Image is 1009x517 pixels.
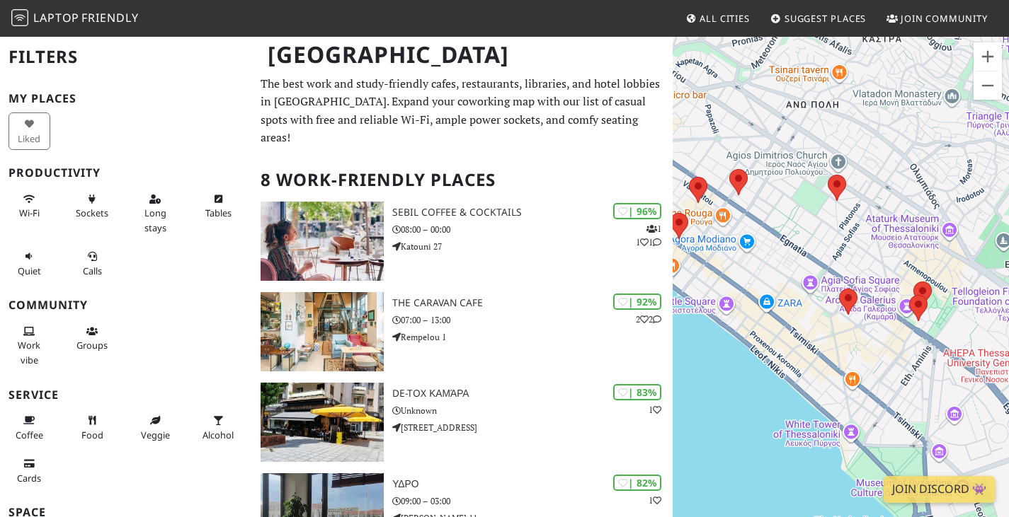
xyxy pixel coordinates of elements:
[649,403,661,417] p: 1
[18,265,41,277] span: Quiet
[33,10,79,25] span: Laptop
[72,320,113,357] button: Groups
[81,10,138,25] span: Friendly
[392,240,673,253] p: Katouni 27
[392,330,673,344] p: Rempelou 1
[649,494,661,507] p: 1
[18,339,40,366] span: People working
[261,158,664,202] h2: 8 Work-Friendly Places
[8,187,50,225] button: Wi-Fi
[8,320,50,371] button: Work vibe
[680,6,756,31] a: All Cities
[17,472,41,484] span: Credit cards
[11,6,139,31] a: LaptopFriendly LaptopFriendly
[8,452,50,489] button: Cards
[72,245,113,282] button: Calls
[700,12,750,25] span: All Cities
[974,42,1002,71] button: Zoom in
[261,75,664,147] p: The best work and study-friendly cafes, restaurants, libraries, and hotel lobbies in [GEOGRAPHIC_...
[974,71,1002,100] button: Zoom out
[392,297,673,309] h3: The Caravan Cafe
[83,265,102,277] span: Video/audio calls
[256,35,670,74] h1: [GEOGRAPHIC_DATA]
[252,383,673,462] a: De-tox Καμάρα | 83% 1 De-tox Καμάρα Unknown [STREET_ADDRESS]
[392,421,673,434] p: [STREET_ADDRESS]
[203,429,234,441] span: Alcohol
[252,292,673,371] a: The Caravan Cafe | 92% 22 The Caravan Cafe 07:00 – 13:00 Rempelou 1
[8,35,244,79] h2: Filters
[8,166,244,180] h3: Productivity
[76,339,108,352] span: Group tables
[636,313,661,326] p: 2 2
[881,6,993,31] a: Join Community
[261,292,384,371] img: The Caravan Cafe
[135,409,176,446] button: Veggie
[252,202,673,281] a: Sebil Coffee & Cocktails | 96% 111 Sebil Coffee & Cocktails 08:00 – 00:00 Katouni 27
[8,388,244,402] h3: Service
[785,12,867,25] span: Suggest Places
[901,12,988,25] span: Join Community
[613,384,661,400] div: | 83%
[392,223,673,236] p: 08:00 – 00:00
[392,404,673,417] p: Unknown
[16,429,43,441] span: Coffee
[8,409,50,446] button: Coffee
[884,476,995,503] a: Join Discord 👾
[8,245,50,282] button: Quiet
[141,429,170,441] span: Veggie
[613,203,661,219] div: | 96%
[392,494,673,508] p: 09:00 – 03:00
[392,388,673,400] h3: De-tox Καμάρα
[392,207,673,219] h3: Sebil Coffee & Cocktails
[636,222,661,249] p: 1 1 1
[72,409,113,446] button: Food
[144,207,166,233] span: Long stays
[392,478,673,490] h3: ΥΔΡΟ
[76,207,108,219] span: Power sockets
[198,409,239,446] button: Alcohol
[261,383,384,462] img: De-tox Καμάρα
[392,313,673,327] p: 07:00 – 13:00
[81,429,103,441] span: Food
[11,9,28,26] img: LaptopFriendly
[8,298,244,312] h3: Community
[19,207,40,219] span: Stable Wi-Fi
[8,92,244,105] h3: My Places
[261,202,384,281] img: Sebil Coffee & Cocktails
[613,294,661,310] div: | 92%
[205,207,232,219] span: Work-friendly tables
[198,187,239,225] button: Tables
[613,475,661,491] div: | 82%
[135,187,176,239] button: Long stays
[765,6,872,31] a: Suggest Places
[72,187,113,225] button: Sockets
